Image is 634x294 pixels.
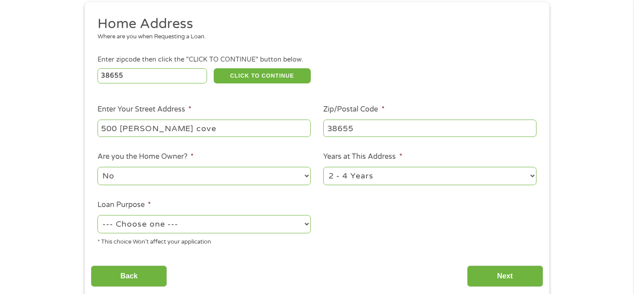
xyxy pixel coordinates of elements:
input: 1 Main Street [98,120,311,137]
input: Next [467,265,543,287]
label: Are you the Home Owner? [98,152,194,161]
label: Years at This Address [323,152,402,161]
input: Back [91,265,167,287]
label: Enter Your Street Address [98,105,191,114]
div: * This choice Won’t affect your application [98,235,311,247]
div: Where are you when Requesting a Loan. [98,33,530,41]
input: Enter Zipcode (e.g 01510) [98,68,207,83]
label: Zip/Postal Code [323,105,384,114]
label: Loan Purpose [98,200,151,210]
div: Enter zipcode then click the "CLICK TO CONTINUE" button below. [98,55,536,65]
button: CLICK TO CONTINUE [214,68,311,83]
h2: Home Address [98,15,530,33]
